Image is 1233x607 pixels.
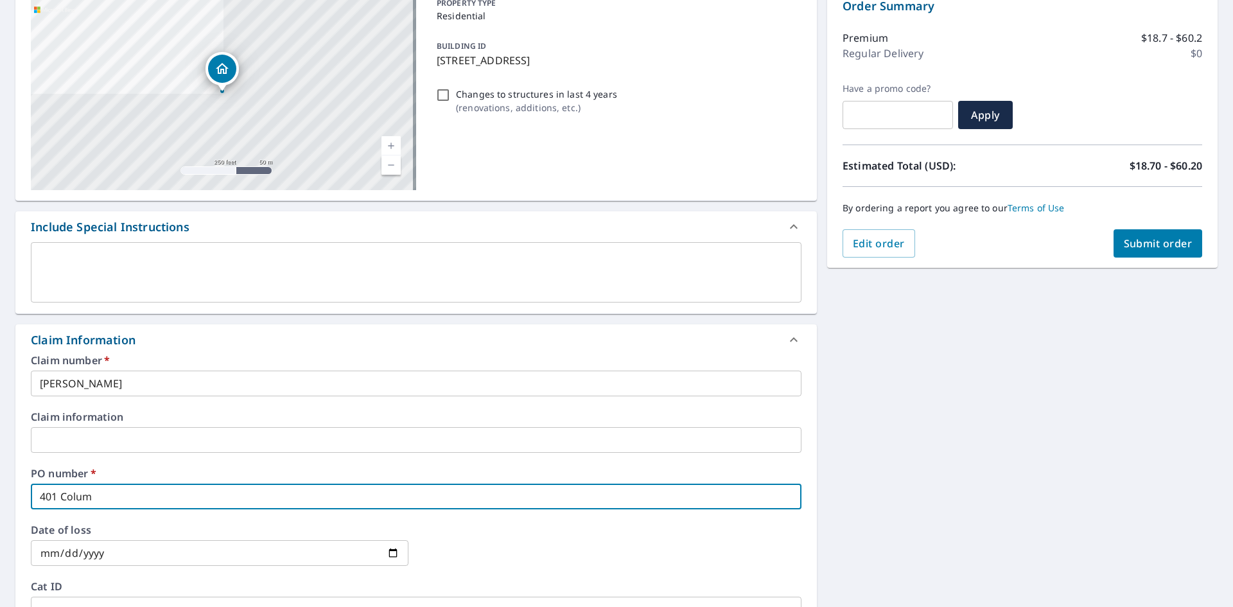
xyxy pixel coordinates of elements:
[456,101,617,114] p: ( renovations, additions, etc. )
[958,101,1013,129] button: Apply
[1008,202,1065,214] a: Terms of Use
[1124,236,1193,251] span: Submit order
[31,355,801,365] label: Claim number
[437,40,486,51] p: BUILDING ID
[843,46,923,61] p: Regular Delivery
[381,136,401,155] a: Current Level 17, Zoom In
[1114,229,1203,258] button: Submit order
[31,581,801,592] label: Cat ID
[843,229,915,258] button: Edit order
[843,30,888,46] p: Premium
[843,158,1022,173] p: Estimated Total (USD):
[1141,30,1202,46] p: $18.7 - $60.2
[31,331,136,349] div: Claim Information
[456,87,617,101] p: Changes to structures in last 4 years
[31,468,801,479] label: PO number
[853,236,905,251] span: Edit order
[205,52,239,92] div: Dropped pin, building 1, Residential property, 401 Columbia Dr Lima, OH 45805
[31,525,408,535] label: Date of loss
[843,202,1202,214] p: By ordering a report you agree to our
[15,211,817,242] div: Include Special Instructions
[1191,46,1202,61] p: $0
[31,218,189,236] div: Include Special Instructions
[31,412,801,422] label: Claim information
[1130,158,1202,173] p: $18.70 - $60.20
[437,53,796,68] p: [STREET_ADDRESS]
[843,83,953,94] label: Have a promo code?
[968,108,1002,122] span: Apply
[15,324,817,355] div: Claim Information
[381,155,401,175] a: Current Level 17, Zoom Out
[437,9,796,22] p: Residential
